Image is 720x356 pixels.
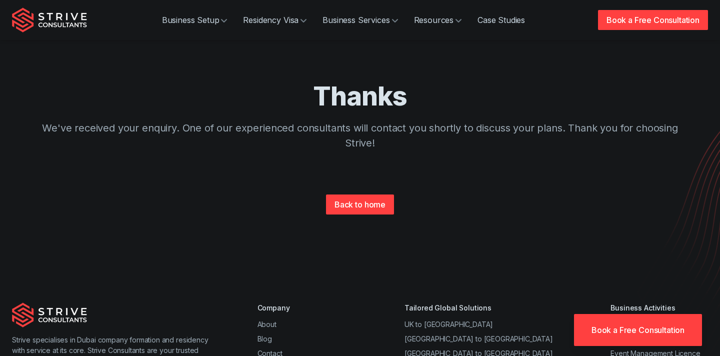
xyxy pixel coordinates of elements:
div: Business Activities [610,302,708,313]
a: Business Setup [154,10,235,30]
a: UK to [GEOGRAPHIC_DATA] [404,320,493,328]
p: We've received your enquiry. One of our experienced consultants will contact you shortly to discu... [40,120,680,150]
a: Residency Visa [235,10,314,30]
div: Tailored Global Solutions [404,302,553,313]
a: Blog [257,334,272,343]
a: Book a Free Consultation [574,314,702,346]
a: Resources [406,10,470,30]
h1: Thanks [40,80,680,112]
a: About [257,320,276,328]
a: Book a Free Consultation [598,10,708,30]
a: Business Services [314,10,405,30]
a: Back to home [326,194,394,214]
a: Case Studies [469,10,533,30]
img: Strive Consultants [12,7,87,32]
img: Strive Consultants [12,302,87,327]
div: Company [257,302,347,313]
a: [GEOGRAPHIC_DATA] to [GEOGRAPHIC_DATA] [404,334,553,343]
